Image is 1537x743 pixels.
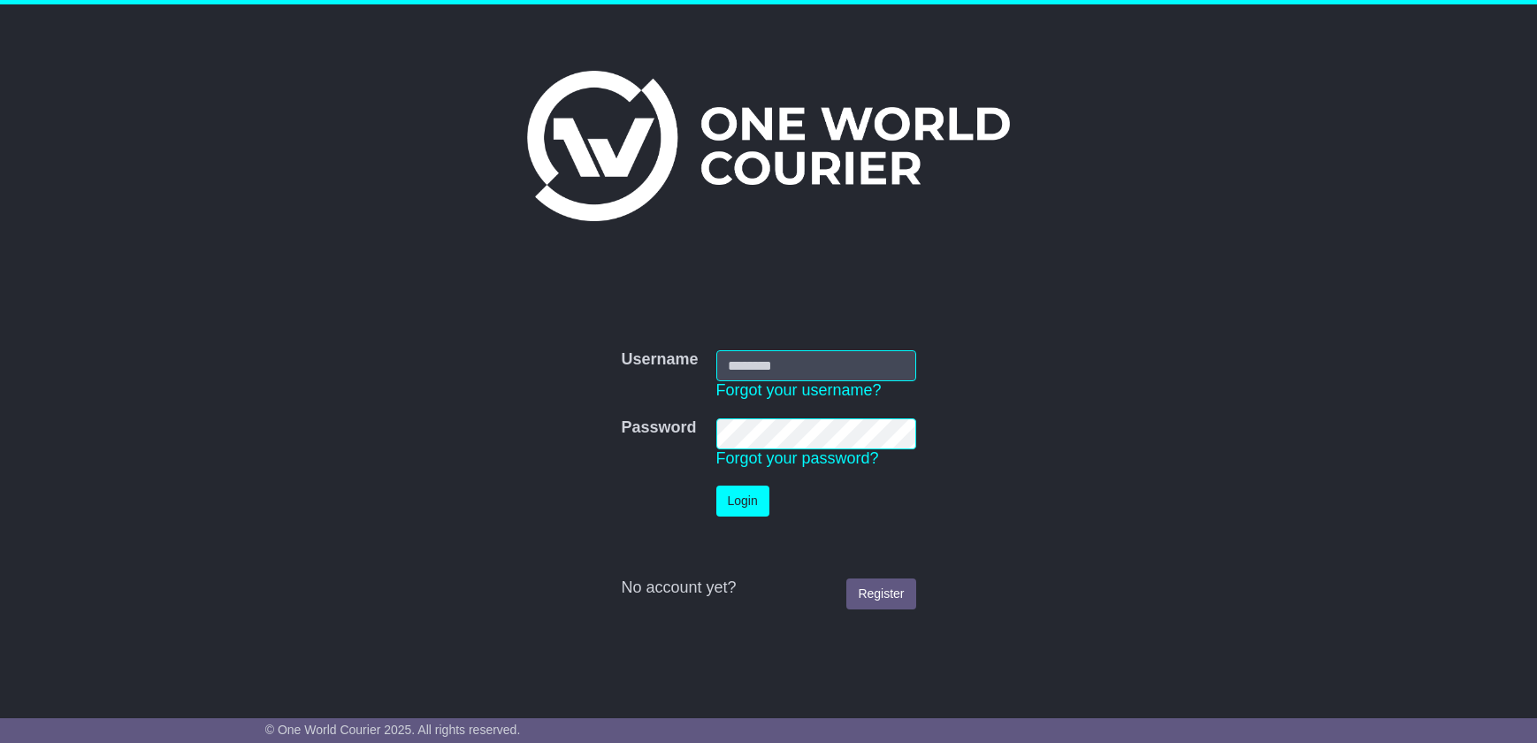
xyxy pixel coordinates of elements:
[716,381,882,399] a: Forgot your username?
[527,71,1010,221] img: One World
[716,449,879,467] a: Forgot your password?
[621,418,696,438] label: Password
[621,350,698,370] label: Username
[716,486,769,517] button: Login
[265,723,521,737] span: © One World Courier 2025. All rights reserved.
[846,578,915,609] a: Register
[621,578,915,598] div: No account yet?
